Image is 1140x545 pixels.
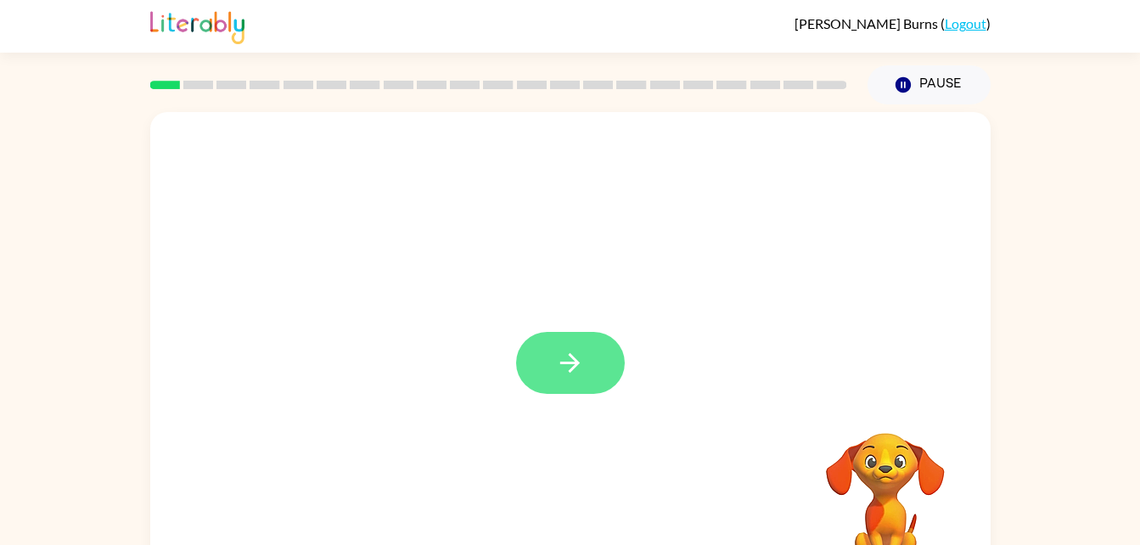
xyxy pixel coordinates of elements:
[945,15,986,31] a: Logout
[868,65,991,104] button: Pause
[795,15,941,31] span: [PERSON_NAME] Burns
[150,7,244,44] img: Literably
[795,15,991,31] div: ( )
